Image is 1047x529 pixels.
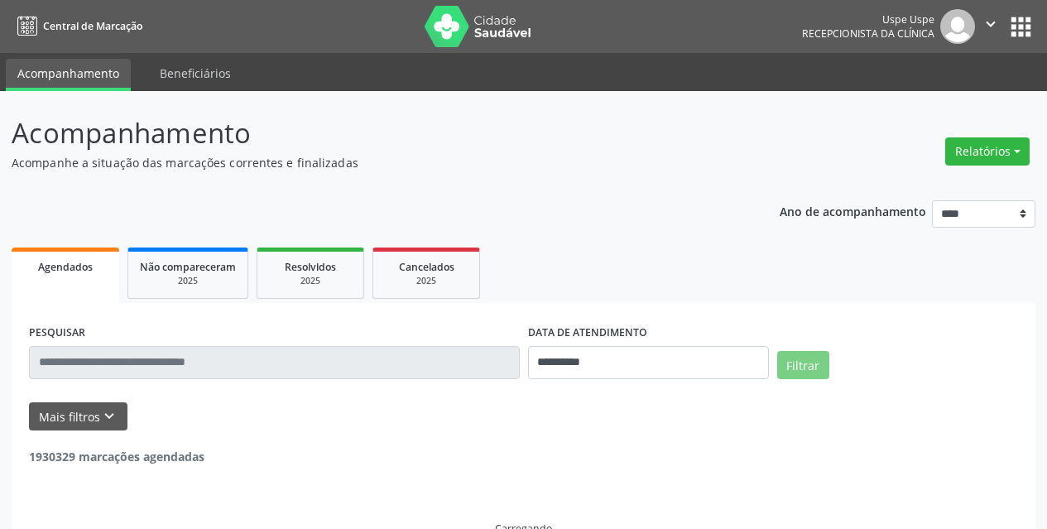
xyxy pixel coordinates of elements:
label: DATA DE ATENDIMENTO [528,320,647,346]
strong: 1930329 marcações agendadas [29,449,204,464]
p: Ano de acompanhamento [780,200,926,221]
span: Não compareceram [140,260,236,274]
i: keyboard_arrow_down [100,407,118,426]
img: img [940,9,975,44]
button: Filtrar [777,351,829,379]
div: 2025 [385,275,468,287]
p: Acompanhamento [12,113,728,154]
a: Acompanhamento [6,59,131,91]
span: Recepcionista da clínica [802,26,934,41]
i:  [982,15,1000,33]
label: PESQUISAR [29,320,85,346]
button: Mais filtroskeyboard_arrow_down [29,402,127,431]
button:  [975,9,1006,44]
button: apps [1006,12,1035,41]
a: Beneficiários [148,59,243,88]
button: Relatórios [945,137,1030,166]
p: Acompanhe a situação das marcações correntes e finalizadas [12,154,728,171]
div: 2025 [140,275,236,287]
div: Uspe Uspe [802,12,934,26]
a: Central de Marcação [12,12,142,40]
span: Central de Marcação [43,19,142,33]
div: 2025 [269,275,352,287]
span: Cancelados [399,260,454,274]
span: Resolvidos [285,260,336,274]
span: Agendados [38,260,93,274]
